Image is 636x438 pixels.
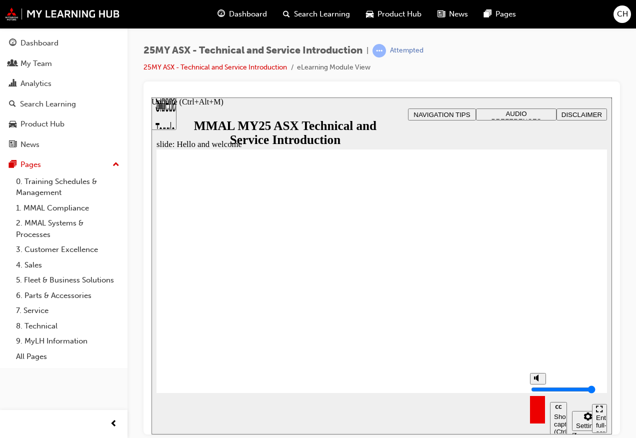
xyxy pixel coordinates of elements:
[143,63,287,71] a: 25MY ASX - Technical and Service Introduction
[402,315,411,338] div: Show captions (Ctrl+Alt+C)
[9,79,16,88] span: chart-icon
[110,418,117,430] span: prev-icon
[440,304,455,337] nav: slide navigation
[377,8,421,20] span: Product Hub
[373,304,435,337] div: misc controls
[4,95,123,113] a: Search Learning
[4,155,123,174] button: Pages
[20,37,58,49] div: Dashboard
[444,316,451,346] div: Enter full-screen (Ctrl+Alt+F)
[4,34,123,52] a: Dashboard
[20,159,41,170] div: Pages
[372,44,386,57] span: learningRecordVerb_ATTEMPT-icon
[20,118,64,130] div: Product Hub
[398,304,415,337] button: Show captions (Ctrl+Alt+C)
[9,120,16,129] span: car-icon
[324,11,405,23] button: AUDIO PREFERENCES
[420,313,452,333] button: Settings
[12,318,123,334] a: 8. Technical
[4,74,123,93] a: Analytics
[9,39,16,48] span: guage-icon
[112,158,119,171] span: up-icon
[209,4,275,24] a: guage-iconDashboard
[297,62,370,73] li: eLearning Module View
[410,13,450,21] span: DISCLAIMER
[217,8,225,20] span: guage-icon
[440,306,455,335] button: Enter full-screen (Ctrl+Alt+F)
[9,100,16,109] span: search-icon
[495,8,516,20] span: Pages
[256,11,324,23] button: NAVIGATION TIPS
[12,215,123,242] a: 2. MMAL Systems & Processes
[449,8,468,20] span: News
[20,139,39,150] div: News
[9,59,16,68] span: people-icon
[275,4,358,24] a: search-iconSearch Learning
[12,288,123,303] a: 6. Parts & Accessories
[613,5,631,23] button: CH
[12,333,123,349] a: 9. MyLH Information
[9,160,16,169] span: pages-icon
[12,272,123,288] a: 5. Fleet & Business Solutions
[12,349,123,364] a: All Pages
[366,8,373,20] span: car-icon
[405,11,455,23] button: DISCLAIMER
[20,78,51,89] div: Analytics
[4,135,123,154] a: News
[4,115,123,133] a: Product Hub
[358,4,429,24] a: car-iconProduct Hub
[5,7,120,20] img: mmal
[484,8,491,20] span: pages-icon
[262,13,318,21] span: NAVIGATION TIPS
[20,98,76,110] div: Search Learning
[420,333,440,363] label: Zoom to fit
[390,46,423,55] div: Attempted
[283,8,290,20] span: search-icon
[20,58,52,69] div: My Team
[429,4,476,24] a: news-iconNews
[437,8,445,20] span: news-icon
[424,324,448,332] div: Settings
[12,174,123,200] a: 0. Training Schedules & Management
[294,8,350,20] span: Search Learning
[143,45,362,56] span: 25MY ASX - Technical and Service Introduction
[12,303,123,318] a: 7. Service
[4,54,123,73] a: My Team
[229,8,267,20] span: Dashboard
[4,32,123,155] button: DashboardMy TeamAnalyticsSearch LearningProduct HubNews
[476,4,524,24] a: pages-iconPages
[12,242,123,257] a: 3. Customer Excellence
[9,140,16,149] span: news-icon
[12,257,123,273] a: 4. Sales
[617,8,628,20] span: CH
[366,45,368,56] span: |
[340,12,390,27] span: AUDIO PREFERENCES
[12,200,123,216] a: 1. MMAL Compliance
